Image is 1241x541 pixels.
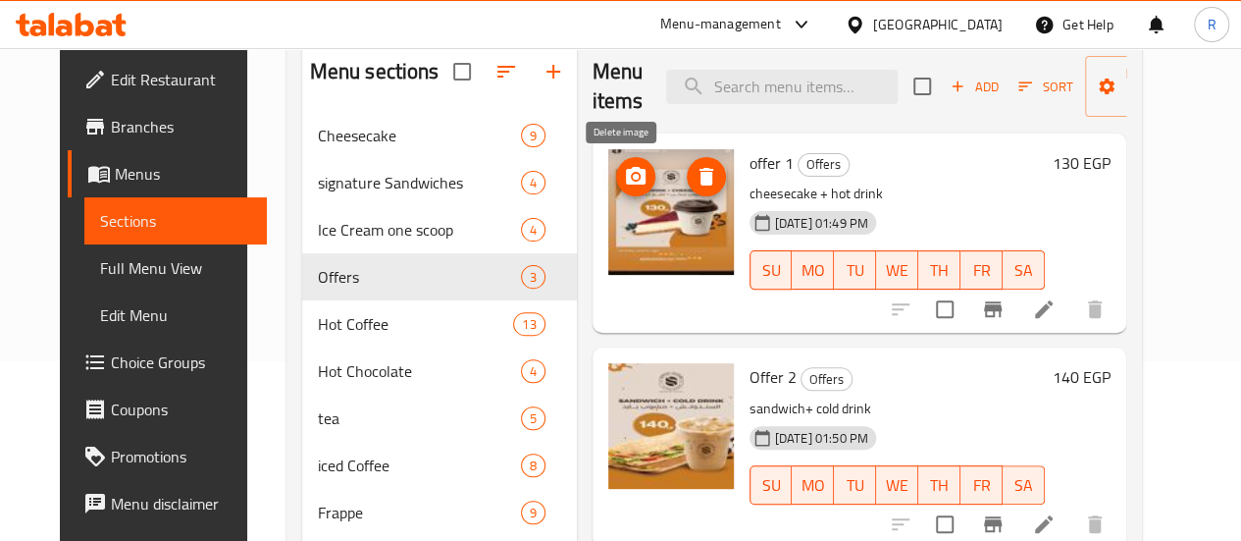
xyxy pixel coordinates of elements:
[68,480,267,527] a: Menu disclaimer
[687,157,726,196] button: delete image
[1003,465,1045,505] button: SA
[100,256,251,280] span: Full Menu View
[521,454,545,477] div: items
[960,250,1003,290] button: FR
[100,209,251,233] span: Sections
[441,51,483,92] span: Select all sections
[318,265,521,289] span: Offers
[111,115,251,138] span: Branches
[608,363,734,489] img: Offer 2
[318,124,521,147] span: Cheesecake
[876,250,918,290] button: WE
[926,471,953,500] span: TH
[1006,72,1085,102] span: Sort items
[1013,72,1077,102] button: Sort
[767,214,876,233] span: [DATE] 01:49 PM
[884,471,910,500] span: WE
[522,174,544,192] span: 4
[100,303,251,327] span: Edit Menu
[758,471,785,500] span: SU
[318,406,521,430] span: tea
[318,218,521,242] span: Ice Cream one scoop
[521,501,545,524] div: items
[521,359,545,383] div: items
[318,454,521,477] span: iced Coffee
[1032,513,1056,536] a: Edit menu item
[68,339,267,386] a: Choice Groups
[68,433,267,480] a: Promotions
[111,398,251,421] span: Coupons
[969,286,1016,333] button: Branch-specific-item
[801,367,853,391] div: Offers
[873,14,1003,35] div: [GEOGRAPHIC_DATA]
[513,312,544,336] div: items
[514,315,543,334] span: 13
[302,300,577,348] div: Hot Coffee13
[483,48,530,95] span: Sort sections
[302,489,577,536] div: Frappe9
[310,57,440,86] h2: Menu sections
[792,465,834,505] button: MO
[522,127,544,145] span: 9
[799,153,849,176] span: Offers
[318,312,514,336] span: Hot Coffee
[522,362,544,381] span: 4
[943,72,1006,102] span: Add item
[521,406,545,430] div: items
[521,218,545,242] div: items
[68,386,267,433] a: Coupons
[302,253,577,300] div: Offers3
[902,66,943,107] span: Select section
[884,256,910,285] span: WE
[522,504,544,522] span: 9
[115,162,251,186] span: Menus
[84,292,267,339] a: Edit Menu
[111,445,251,468] span: Promotions
[522,409,544,428] span: 5
[593,57,644,116] h2: Menu items
[302,395,577,442] div: tea5
[1010,471,1037,500] span: SA
[68,56,267,103] a: Edit Restaurant
[530,48,577,95] button: Add section
[750,250,793,290] button: SU
[522,268,544,287] span: 3
[842,471,868,500] span: TU
[1032,298,1056,321] a: Edit menu item
[1010,256,1037,285] span: SA
[801,368,852,391] span: Offers
[111,492,251,515] span: Menu disclaimer
[318,171,521,194] div: signature Sandwiches
[302,159,577,206] div: signature Sandwiches4
[111,351,251,374] span: Choice Groups
[918,250,960,290] button: TH
[1053,149,1111,177] h6: 130 EGP
[1018,76,1072,98] span: Sort
[302,206,577,253] div: Ice Cream one scoop4
[522,457,544,475] span: 8
[1003,250,1045,290] button: SA
[968,471,995,500] span: FR
[750,182,1045,206] p: cheesecake + hot drink
[968,256,995,285] span: FR
[68,103,267,150] a: Branches
[318,359,521,383] span: Hot Chocolate
[750,465,793,505] button: SU
[522,221,544,240] span: 4
[521,171,545,194] div: items
[318,501,521,524] span: Frappe
[750,397,1045,421] p: sandwich+ cold drink
[842,256,868,285] span: TU
[660,13,781,36] div: Menu-management
[1071,286,1118,333] button: delete
[616,157,655,196] button: upload picture
[876,465,918,505] button: WE
[1053,363,1111,391] h6: 140 EGP
[666,70,898,104] input: search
